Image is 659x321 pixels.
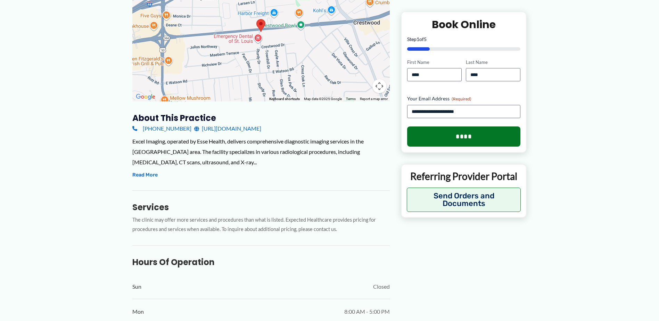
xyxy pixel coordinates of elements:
[407,59,462,65] label: First Name
[269,97,300,101] button: Keyboard shortcuts
[360,97,388,101] a: Report a map error
[424,36,427,42] span: 5
[132,136,390,167] div: Excel Imaging, operated by Esse Health, delivers comprehensive diagnostic imaging services in the...
[132,202,390,213] h3: Services
[132,257,390,267] h3: Hours of Operation
[134,92,157,101] img: Google
[346,97,356,101] a: Terms (opens in new tab)
[132,123,191,134] a: [PHONE_NUMBER]
[407,188,521,212] button: Send Orders and Documents
[407,170,521,182] p: Referring Provider Portal
[344,306,390,317] span: 8:00 AM - 5:00 PM
[134,92,157,101] a: Open this area in Google Maps (opens a new window)
[132,113,390,123] h3: About this practice
[466,59,520,65] label: Last Name
[132,306,144,317] span: Mon
[304,97,342,101] span: Map data ©2025 Google
[407,95,521,102] label: Your Email Address
[194,123,261,134] a: [URL][DOMAIN_NAME]
[407,17,521,31] h2: Book Online
[372,79,386,93] button: Map camera controls
[407,36,521,41] p: Step of
[452,96,471,101] span: (Required)
[132,171,158,179] button: Read More
[132,215,390,234] p: The clinic may offer more services and procedures than what is listed. Expected Healthcare provid...
[417,36,419,42] span: 1
[373,281,390,292] span: Closed
[132,281,141,292] span: Sun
